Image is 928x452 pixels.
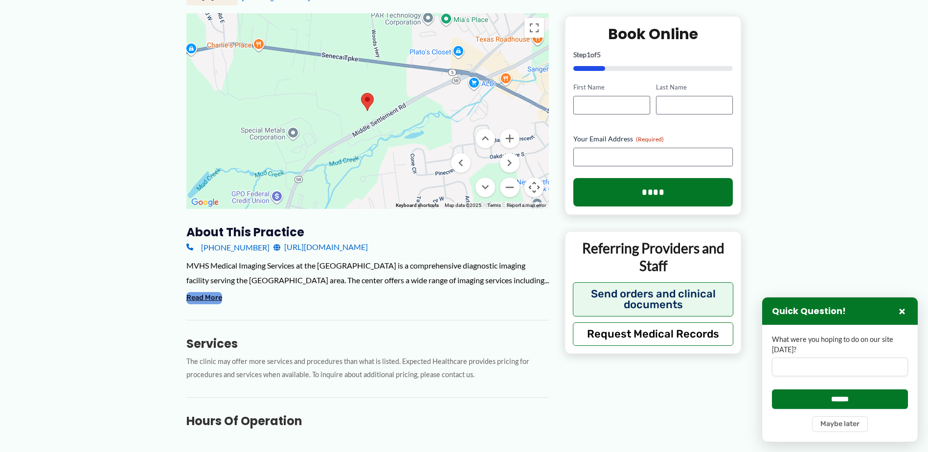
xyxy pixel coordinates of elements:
[451,153,471,173] button: Move left
[573,239,734,275] p: Referring Providers and Staff
[500,178,520,197] button: Zoom out
[186,292,222,304] button: Read More
[475,178,495,197] button: Move down
[896,305,908,317] button: Close
[186,355,549,382] p: The clinic may offer more services and procedures than what is listed. Expected Healthcare provid...
[573,282,734,316] button: Send orders and clinical documents
[475,129,495,148] button: Move up
[500,153,520,173] button: Move right
[189,196,221,209] img: Google
[524,178,544,197] button: Map camera controls
[445,203,481,208] span: Map data ©2025
[587,50,590,59] span: 1
[273,240,368,254] a: [URL][DOMAIN_NAME]
[186,225,549,240] h3: About this practice
[656,83,733,92] label: Last Name
[186,240,270,254] a: [PHONE_NUMBER]
[573,322,734,345] button: Request Medical Records
[573,83,650,92] label: First Name
[636,136,664,143] span: (Required)
[772,335,908,355] label: What were you hoping to do on our site [DATE]?
[189,196,221,209] a: Open this area in Google Maps (opens a new window)
[573,134,733,144] label: Your Email Address
[573,24,733,44] h2: Book Online
[500,129,520,148] button: Zoom in
[186,413,549,429] h3: Hours of Operation
[186,258,549,287] div: MVHS Medical Imaging Services at the [GEOGRAPHIC_DATA] is a comprehensive diagnostic imaging faci...
[524,18,544,38] button: Toggle fullscreen view
[186,336,549,351] h3: Services
[573,51,733,58] p: Step of
[772,306,846,317] h3: Quick Question!
[507,203,546,208] a: Report a map error
[812,416,868,432] button: Maybe later
[597,50,601,59] span: 5
[487,203,501,208] a: Terms (opens in new tab)
[396,202,439,209] button: Keyboard shortcuts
